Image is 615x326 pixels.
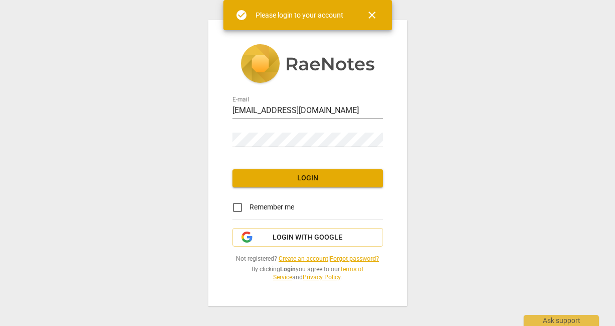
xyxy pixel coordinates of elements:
button: Close [360,3,384,27]
img: 5ac2273c67554f335776073100b6d88f.svg [240,44,375,85]
span: Login [240,173,375,183]
button: Login [232,169,383,187]
b: Login [280,266,296,273]
span: Login with Google [273,233,342,243]
span: Remember me [250,202,294,212]
a: Forgot password? [330,255,379,262]
a: Create an account [279,255,328,262]
a: Privacy Policy [303,274,340,281]
span: check_circle [235,9,248,21]
div: Please login to your account [256,10,343,21]
div: Ask support [524,315,599,326]
label: E-mail [232,96,249,102]
button: Login with Google [232,228,383,247]
span: By clicking you agree to our and . [232,265,383,282]
span: close [366,9,378,21]
span: Not registered? | [232,255,383,263]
